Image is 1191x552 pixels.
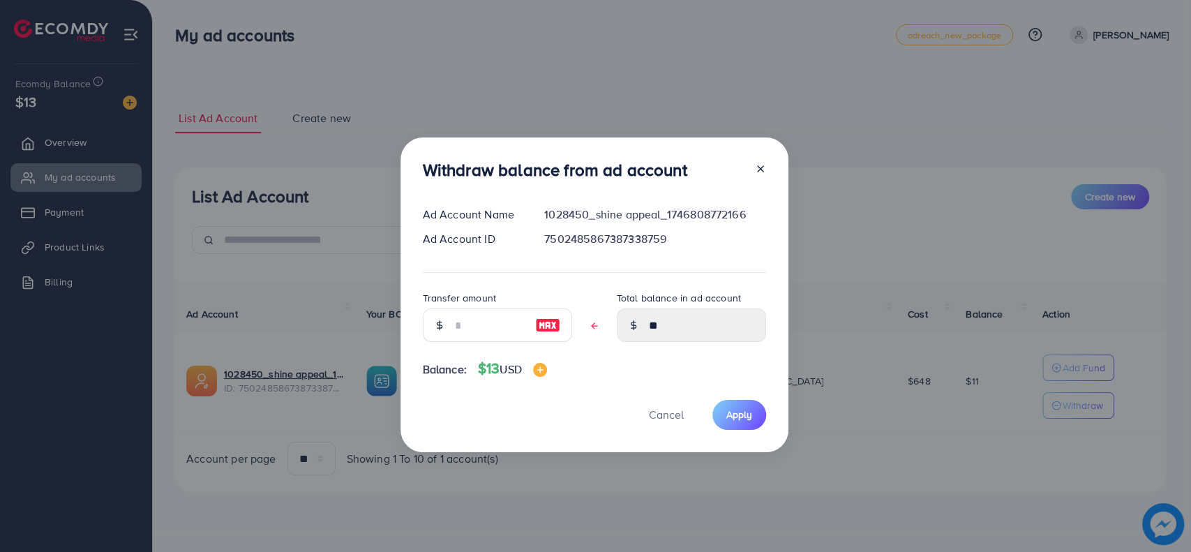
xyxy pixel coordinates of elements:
[533,231,777,247] div: 7502485867387338759
[631,400,701,430] button: Cancel
[423,291,496,305] label: Transfer amount
[617,291,741,305] label: Total balance in ad account
[412,231,534,247] div: Ad Account ID
[712,400,766,430] button: Apply
[533,363,547,377] img: image
[533,207,777,223] div: 1028450_shine appeal_1746808772166
[412,207,534,223] div: Ad Account Name
[478,360,547,378] h4: $13
[726,408,752,422] span: Apply
[423,361,467,378] span: Balance:
[535,317,560,334] img: image
[500,361,521,377] span: USD
[649,407,684,422] span: Cancel
[423,160,687,180] h3: Withdraw balance from ad account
